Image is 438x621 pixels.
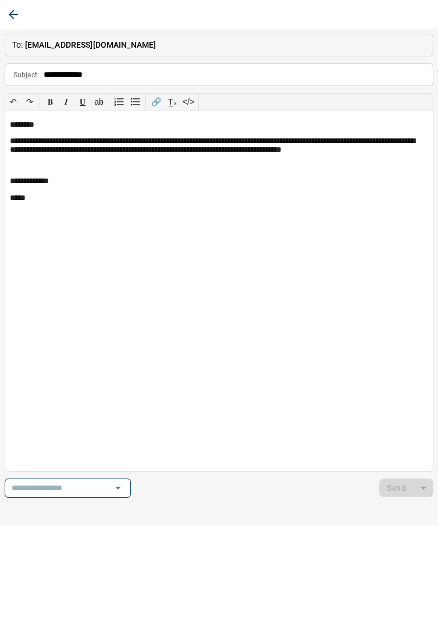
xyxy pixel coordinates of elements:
[180,94,197,110] button: </>
[111,94,127,110] button: Numbered list
[13,70,39,80] p: Subject:
[164,94,180,110] button: T̲ₓ
[80,97,86,106] span: 𝐔
[91,94,107,110] button: ab
[58,94,74,110] button: 𝑰
[25,40,156,49] span: [EMAIL_ADDRESS][DOMAIN_NAME]
[74,94,91,110] button: 𝐔
[94,97,104,106] s: ab
[42,94,58,110] button: 𝐁
[5,34,433,56] p: To:
[127,94,144,110] button: Bullet list
[110,480,126,496] button: Open
[5,94,22,110] button: ↶
[22,94,38,110] button: ↷
[379,479,433,497] div: split button
[148,94,164,110] button: 🔗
